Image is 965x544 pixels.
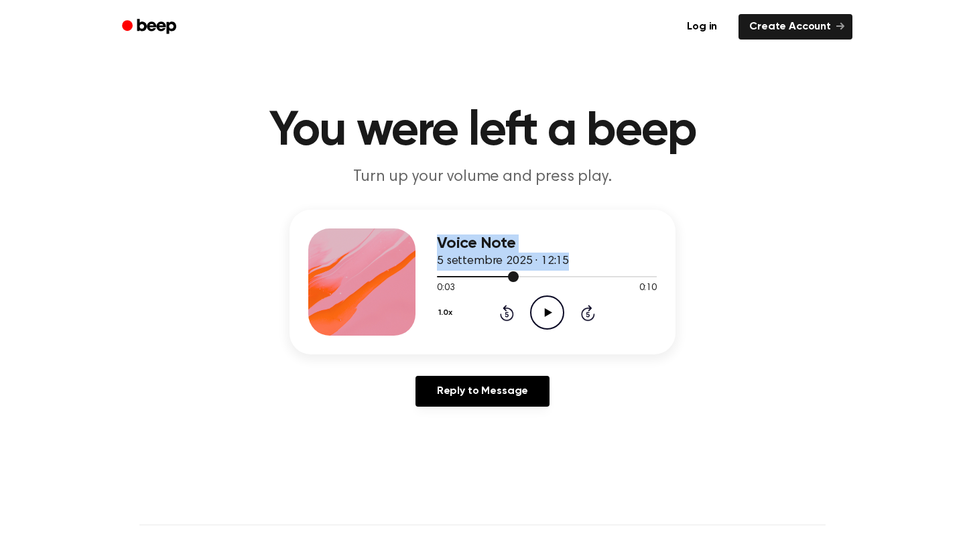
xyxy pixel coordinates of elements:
[437,281,454,295] span: 0:03
[113,14,188,40] a: Beep
[738,14,852,40] a: Create Account
[437,234,657,253] h3: Voice Note
[225,166,740,188] p: Turn up your volume and press play.
[673,11,730,42] a: Log in
[139,107,826,155] h1: You were left a beep
[437,255,569,267] span: 5 settembre 2025 · 12:15
[437,301,457,324] button: 1.0x
[415,376,550,407] a: Reply to Message
[639,281,657,295] span: 0:10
